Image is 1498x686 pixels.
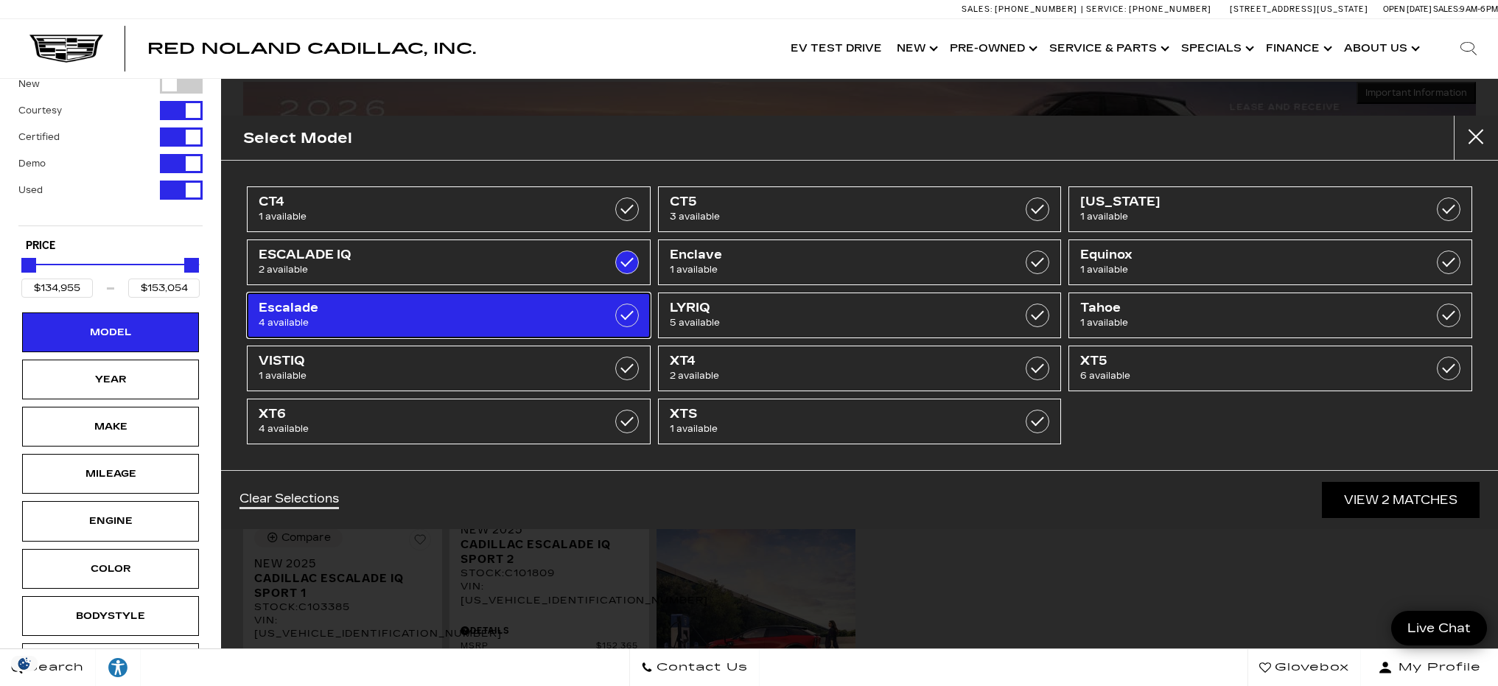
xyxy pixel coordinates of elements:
[96,657,140,679] div: Explore your accessibility options
[74,324,147,340] div: Model
[889,19,942,78] a: New
[658,346,1062,391] a: XT42 available
[247,346,651,391] a: VISTIQ1 available
[1337,19,1424,78] a: About Us
[247,239,651,285] a: ESCALADE IQ2 available
[1393,657,1481,678] span: My Profile
[1080,209,1403,224] span: 1 available
[74,561,147,577] div: Color
[247,293,651,338] a: Escalade4 available
[21,258,36,273] div: Minimum Price
[1080,262,1403,277] span: 1 available
[96,649,141,686] a: Explore your accessibility options
[670,354,993,368] span: XT4
[670,407,993,421] span: XTS
[1271,657,1349,678] span: Glovebox
[18,183,43,197] label: Used
[670,315,993,330] span: 5 available
[1068,346,1472,391] a: XT56 available
[23,657,84,678] span: Search
[147,40,476,57] span: Red Noland Cadillac, Inc.
[18,74,203,225] div: Filter by Vehicle Type
[670,209,993,224] span: 3 available
[670,262,993,277] span: 1 available
[1081,5,1215,13] a: Service: [PHONE_NUMBER]
[243,126,352,150] h2: Select Model
[22,549,199,589] div: ColorColor
[995,4,1077,14] span: [PHONE_NUMBER]
[670,368,993,383] span: 2 available
[1460,4,1498,14] span: 9 AM-6 PM
[1068,293,1472,338] a: Tahoe1 available
[259,209,581,224] span: 1 available
[21,253,200,298] div: Price
[22,643,199,683] div: TrimTrim
[239,491,339,509] a: Clear Selections
[259,421,581,436] span: 4 available
[1174,19,1259,78] a: Specials
[1080,354,1403,368] span: XT5
[259,262,581,277] span: 2 available
[259,195,581,209] span: CT4
[1042,19,1174,78] a: Service & Parts
[128,279,200,298] input: Maximum
[1080,368,1403,383] span: 6 available
[7,656,41,671] section: Click to Open Cookie Consent Modal
[18,77,40,91] label: New
[653,657,748,678] span: Contact Us
[1439,19,1498,78] div: Search
[7,656,41,671] img: Opt-Out Icon
[22,360,199,399] div: YearYear
[1129,4,1211,14] span: [PHONE_NUMBER]
[1454,116,1498,160] button: Close
[1259,19,1337,78] a: Finance
[22,312,199,352] div: ModelModel
[1080,195,1403,209] span: [US_STATE]
[1086,4,1127,14] span: Service:
[629,649,760,686] a: Contact Us
[26,239,195,253] h5: Price
[29,35,103,63] img: Cadillac Dark Logo with Cadillac White Text
[658,293,1062,338] a: LYRIQ5 available
[670,301,993,315] span: LYRIQ
[1068,186,1472,232] a: [US_STATE]1 available
[74,466,147,482] div: Mileage
[1322,482,1480,518] a: View 2 Matches
[1080,301,1403,315] span: Tahoe
[1383,4,1432,14] span: Open [DATE]
[1400,620,1478,637] span: Live Chat
[184,258,199,273] div: Maximum Price
[1080,315,1403,330] span: 1 available
[658,399,1062,444] a: XTS1 available
[18,103,62,118] label: Courtesy
[942,19,1042,78] a: Pre-Owned
[962,4,993,14] span: Sales:
[1433,4,1460,14] span: Sales:
[658,186,1062,232] a: CT53 available
[670,421,993,436] span: 1 available
[1068,239,1472,285] a: Equinox1 available
[1391,611,1487,645] a: Live Chat
[22,596,199,636] div: BodystyleBodystyle
[962,5,1081,13] a: Sales: [PHONE_NUMBER]
[1361,649,1498,686] button: Open user profile menu
[22,407,199,447] div: MakeMake
[259,315,581,330] span: 4 available
[18,156,46,171] label: Demo
[259,301,581,315] span: Escalade
[1247,649,1361,686] a: Glovebox
[670,195,993,209] span: CT5
[259,248,581,262] span: ESCALADE IQ
[74,371,147,388] div: Year
[74,513,147,529] div: Engine
[658,239,1062,285] a: Enclave1 available
[783,19,889,78] a: EV Test Drive
[1080,248,1403,262] span: Equinox
[22,454,199,494] div: MileageMileage
[22,501,199,541] div: EngineEngine
[259,368,581,383] span: 1 available
[259,354,581,368] span: VISTIQ
[247,186,651,232] a: CT41 available
[74,419,147,435] div: Make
